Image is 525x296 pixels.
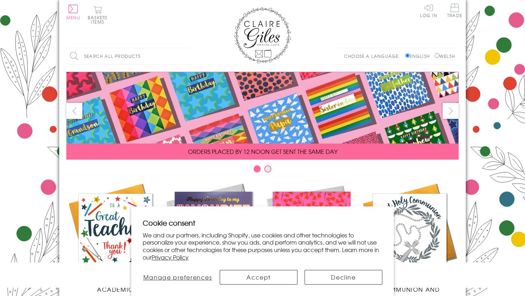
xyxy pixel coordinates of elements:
img: Claire Giles Greetings Cards [234,7,291,64]
span: Academic [97,285,134,294]
div: Carousel Pagination [66,165,459,176]
a: Birthdays [262,181,361,294]
button: Accept [220,270,297,285]
label: Welsh [435,53,455,59]
button: Carousel Page 2 [264,165,271,172]
span: Trade [447,4,462,17]
button: Menu [66,5,80,20]
a: Academic [66,181,164,294]
button: prev [66,103,82,119]
button: Carousel Page 1 (Current Slide) [254,165,261,172]
input: Search all products [66,48,191,64]
label: English [405,53,433,59]
p: Choose a language: [344,53,404,59]
input: Search [184,48,191,64]
span: 0 items [91,14,107,25]
span: ORDERS PLACED BY 12 NOON GET SENT THE SAME DAY [188,147,337,156]
a: Log In [420,4,437,17]
p: We and our partners, including Shopify, use cookies and other technologies to personalize your ex... [143,231,382,261]
input: Welsh [435,53,439,58]
button: Basket0 items [88,6,107,24]
button: Decline [305,270,382,285]
button: Manage preferences [143,270,213,285]
a: Trade [447,4,462,19]
span: Menu [66,14,80,21]
span: Manage preferences [143,273,212,281]
a: Privacy Policy [152,253,189,261]
input: English [405,53,410,58]
button: next [443,103,459,119]
a: New Releases [164,181,262,294]
h2: Cookie consent [143,218,382,228]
